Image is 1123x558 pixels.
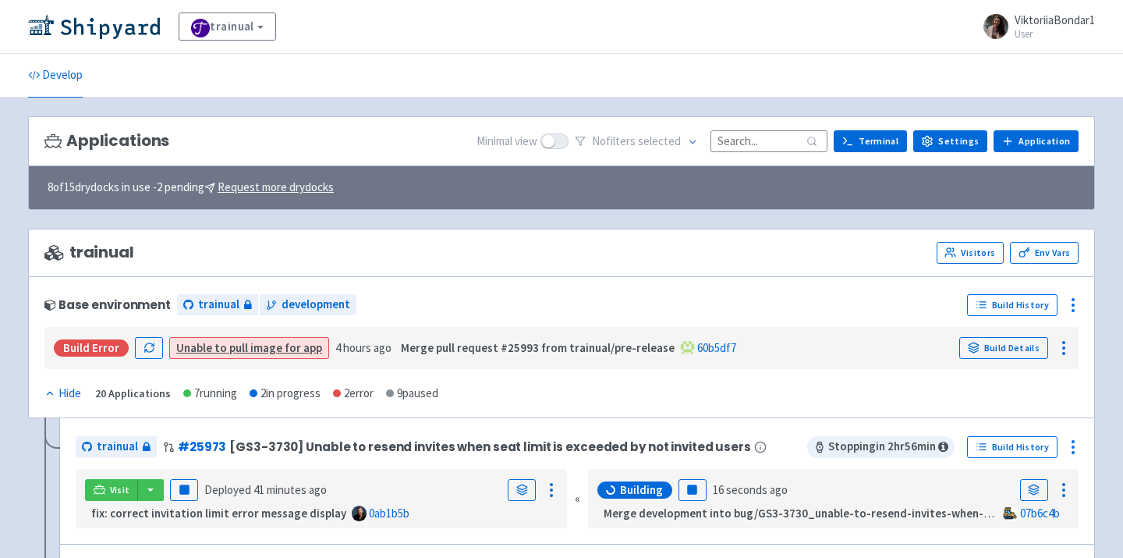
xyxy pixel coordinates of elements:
[28,14,160,39] img: Shipyard logo
[44,132,169,150] h3: Applications
[333,385,374,403] div: 2 error
[1020,506,1060,521] a: 07b6c4b
[44,298,171,311] div: Base environment
[44,385,83,403] button: Hide
[834,130,907,152] a: Terminal
[959,337,1048,359] a: Build Details
[335,340,391,355] time: 4 hours ago
[170,479,198,501] button: Pause
[177,294,258,315] a: trainual
[1015,29,1095,39] small: User
[807,436,955,458] span: Stopping in 2 hr 56 min
[967,294,1057,316] a: Build History
[1010,242,1079,264] a: Env Vars
[913,130,987,152] a: Settings
[48,179,334,197] span: 8 of 15 drydocks in use - 2 pending
[1015,12,1095,27] span: ViktoriiaBondar1
[713,482,788,497] time: 16 seconds ago
[994,130,1079,152] a: Application
[401,340,675,355] strong: Merge pull request #25993 from trainual/pre-release
[218,179,334,194] u: Request more drydocks
[476,133,537,151] span: Minimal view
[250,385,321,403] div: 2 in progress
[44,243,134,261] span: trainual
[91,506,346,521] strong: fix: correct invitation limit error message display
[85,479,138,501] a: Visit
[198,296,239,314] span: trainual
[204,482,327,497] span: Deployed
[260,294,356,315] a: development
[54,339,129,357] div: Build Error
[282,296,350,314] span: development
[592,133,681,151] span: No filter s
[44,385,81,403] div: Hide
[28,54,83,98] a: Develop
[638,133,681,148] span: selected
[974,14,1095,39] a: ViktoriiaBondar1 User
[575,469,580,529] div: «
[253,482,327,497] time: 41 minutes ago
[386,385,438,403] div: 9 paused
[110,484,130,496] span: Visit
[178,439,226,455] a: #25973
[229,440,751,453] span: [GS3-3730] Unable to resend invites when seat limit is exceeded by not invited users
[179,12,276,41] a: trainual
[967,436,1057,458] a: Build History
[620,482,663,498] span: Building
[710,130,827,151] input: Search...
[369,506,409,521] a: 0ab1b5b
[697,340,736,355] a: 60b5df7
[76,436,157,457] a: trainual
[678,479,707,501] button: Pause
[937,242,1004,264] a: Visitors
[95,385,171,403] div: 20 Applications
[176,340,322,355] a: Unable to pull image for app
[97,438,138,456] span: trainual
[183,385,237,403] div: 7 running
